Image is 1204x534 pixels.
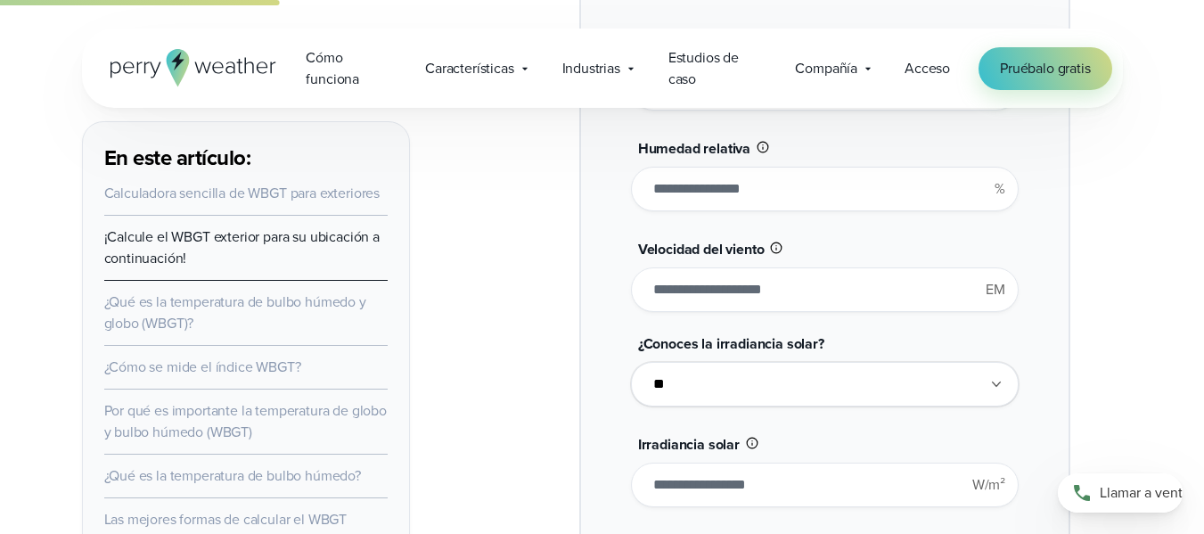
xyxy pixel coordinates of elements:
[905,58,950,79] a: Acceso
[104,509,348,530] a: Las mejores formas de calcular el WBGT
[104,400,387,442] a: Por qué es importante la temperatura de globo y bulbo húmedo (WBGT)
[905,58,950,78] font: Acceso
[795,58,857,78] font: Compañía
[979,47,1111,90] a: Pruébalo gratis
[638,239,765,259] font: Velocidad del viento
[104,226,380,268] a: ¡Calcule el WBGT exterior para su ubicación a continuación!
[562,58,620,78] font: Industrias
[104,142,251,174] font: En este artículo:
[668,47,739,89] font: Estudios de caso
[1058,473,1183,513] a: Llamar a ventas
[104,183,381,203] a: Calculadora sencilla de WBGT para exteriores
[638,434,740,455] font: Irradiancia solar
[104,357,301,377] a: ¿Cómo se mide el índice WBGT?
[1000,58,1090,78] font: Pruébalo gratis
[104,292,366,333] a: ¿Qué es la temperatura de bulbo húmedo y globo (WBGT)?
[425,58,513,78] font: Características
[306,47,359,89] font: Cómo funciona
[104,465,361,486] a: ¿Qué es la temperatura de bulbo húmedo?
[638,138,750,159] font: Humedad relativa
[638,333,824,354] font: ¿Conoces la irradiancia solar?
[653,39,781,97] a: Estudios de caso
[291,39,410,97] a: Cómo funciona
[1100,482,1196,503] font: Llamar a ventas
